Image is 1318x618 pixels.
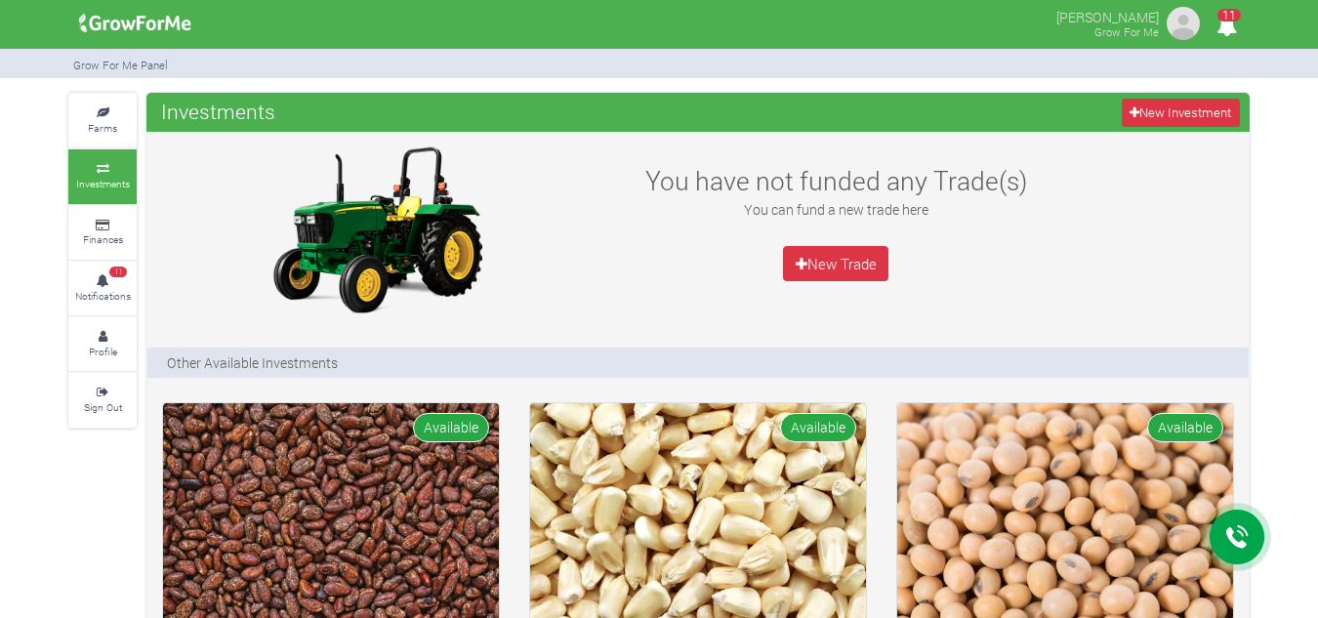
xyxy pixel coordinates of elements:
small: Grow For Me [1094,24,1159,39]
a: 11 [1208,19,1246,37]
small: Notifications [75,289,131,303]
span: Available [780,413,856,441]
a: 11 Notifications [68,262,137,315]
small: Farms [88,121,117,135]
a: Farms [68,94,137,147]
a: Finances [68,206,137,260]
img: growforme image [72,4,198,43]
small: Finances [83,232,123,246]
span: 11 [1217,9,1241,21]
h3: You have not funded any Trade(s) [624,165,1048,196]
p: You can fund a new trade here [624,199,1048,220]
a: Sign Out [68,373,137,427]
p: [PERSON_NAME] [1056,4,1159,27]
small: Grow For Me Panel [73,58,168,72]
span: 11 [109,267,127,278]
a: Investments [68,149,137,203]
img: growforme image [255,142,499,317]
img: growforme image [1164,4,1203,43]
a: New Investment [1122,99,1240,127]
i: Notifications [1208,4,1246,48]
p: Other Available Investments [167,352,338,373]
a: Profile [68,317,137,371]
span: Available [413,413,489,441]
small: Profile [89,345,117,358]
span: Available [1147,413,1223,441]
span: Investments [156,92,280,131]
small: Investments [76,177,130,190]
small: Sign Out [84,400,122,414]
a: New Trade [783,246,888,281]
